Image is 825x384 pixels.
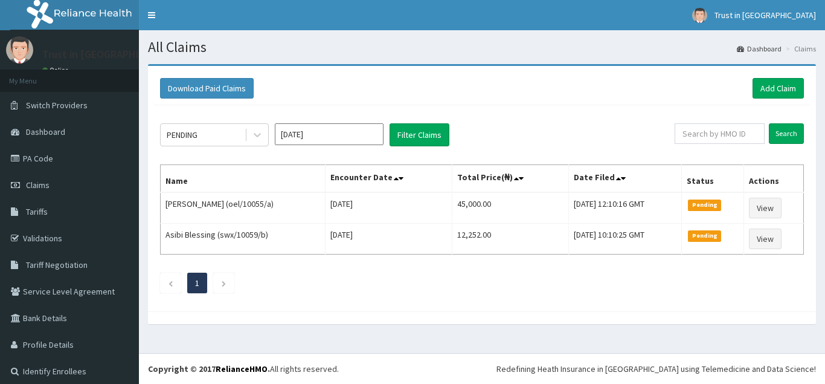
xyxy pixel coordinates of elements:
[42,66,71,74] a: Online
[326,165,452,193] th: Encounter Date
[326,224,452,255] td: [DATE]
[390,123,449,146] button: Filter Claims
[675,123,765,144] input: Search by HMO ID
[216,363,268,374] a: RelianceHMO
[161,192,326,224] td: [PERSON_NAME] (oel/10055/a)
[26,206,48,217] span: Tariffs
[6,36,33,63] img: User Image
[161,165,326,193] th: Name
[452,165,569,193] th: Total Price(₦)
[26,126,65,137] span: Dashboard
[753,78,804,99] a: Add Claim
[569,224,682,255] td: [DATE] 10:10:25 GMT
[326,192,452,224] td: [DATE]
[496,363,816,375] div: Redefining Heath Insurance in [GEOGRAPHIC_DATA] using Telemedicine and Data Science!
[743,165,803,193] th: Actions
[26,180,50,190] span: Claims
[452,224,569,255] td: 12,252.00
[688,230,721,241] span: Pending
[168,278,173,288] a: Previous page
[26,100,88,111] span: Switch Providers
[714,10,816,21] span: Trust in [GEOGRAPHIC_DATA]
[195,278,199,288] a: Page 1 is your current page
[569,165,682,193] th: Date Filed
[160,78,254,99] button: Download Paid Claims
[749,229,782,249] a: View
[682,165,744,193] th: Status
[26,259,88,270] span: Tariff Negotiation
[167,129,197,141] div: PENDING
[692,8,707,23] img: User Image
[139,353,825,384] footer: All rights reserved.
[148,363,270,374] strong: Copyright © 2017 .
[452,192,569,224] td: 45,000.00
[569,192,682,224] td: [DATE] 12:10:16 GMT
[769,123,804,144] input: Search
[275,123,384,145] input: Select Month and Year
[42,49,180,60] p: Trust in [GEOGRAPHIC_DATA]
[148,39,816,55] h1: All Claims
[161,224,326,255] td: Asibi Blessing (swx/10059/b)
[221,278,226,288] a: Next page
[737,44,782,54] a: Dashboard
[749,198,782,218] a: View
[688,200,721,210] span: Pending
[783,44,816,54] li: Claims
